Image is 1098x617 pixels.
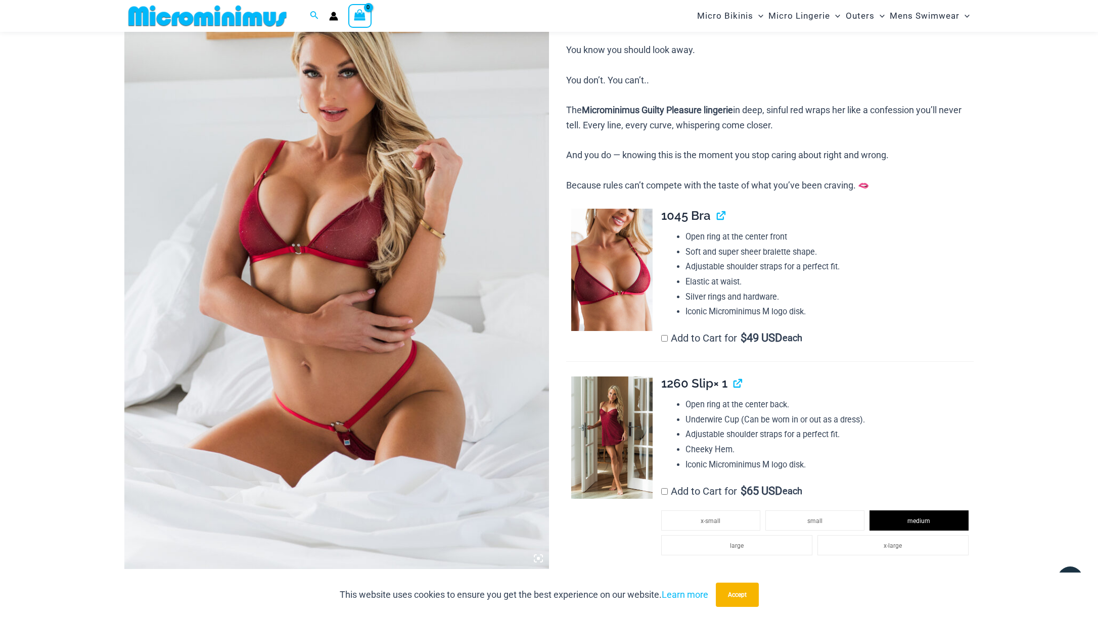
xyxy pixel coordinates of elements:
[741,333,782,343] span: 49 USD
[887,3,972,29] a: Mens SwimwearMenu ToggleMenu Toggle
[695,3,766,29] a: Micro BikinisMenu ToggleMenu Toggle
[875,3,885,29] span: Menu Toggle
[907,517,930,525] span: medium
[340,587,708,602] p: This website uses cookies to ensure you get the best experience on our website.
[685,259,974,274] li: Adjustable shoulder straps for a perfect fit.
[685,245,974,260] li: Soft and super sheer bralette shape.
[959,3,970,29] span: Menu Toggle
[766,3,843,29] a: Micro LingerieMenu ToggleMenu Toggle
[741,486,782,496] span: 65 USD
[846,3,875,29] span: Outers
[730,542,744,549] span: large
[765,510,864,531] li: small
[685,427,974,442] li: Adjustable shoulder straps for a perfect fit.
[870,510,969,531] li: medium
[741,485,747,497] span: $
[843,3,887,29] a: OutersMenu ToggleMenu Toggle
[661,488,668,495] input: Add to Cart for$65 USD each
[807,517,822,525] span: small
[685,412,974,428] li: Underwire Cup (Can be worn in or out as a dress).
[716,583,759,607] button: Accept
[662,589,708,600] a: Learn more
[701,517,720,525] span: x-small
[582,105,733,115] b: Microminimus Guilty Pleasure lingerie
[753,3,763,29] span: Menu Toggle
[566,13,974,193] p: It starts with a glance. You know you should look away. You don’t. You can’t.. The in deep, sinfu...
[661,332,803,344] label: Add to Cart for
[685,229,974,245] li: Open ring at the center front
[685,274,974,290] li: Elastic at waist.
[348,4,372,27] a: View Shopping Cart, empty
[310,10,319,22] a: Search icon link
[685,397,974,412] li: Open ring at the center back.
[830,3,840,29] span: Menu Toggle
[693,2,974,30] nav: Site Navigation
[685,304,974,319] li: Iconic Microminimus M logo disk.
[685,442,974,457] li: Cheeky Hem.
[685,457,974,472] li: Iconic Microminimus M logo disk.
[571,209,653,331] img: Guilty Pleasures Red 1045 Bra
[697,3,753,29] span: Micro Bikinis
[661,208,711,223] span: 1045 Bra
[571,376,653,499] img: Guilty Pleasures Red 1260 Slip
[768,3,830,29] span: Micro Lingerie
[661,485,803,497] label: Add to Cart for
[741,331,747,344] span: $
[685,290,974,305] li: Silver rings and hardware.
[661,376,713,391] span: 1260 Slip
[817,535,969,555] li: x-large
[661,510,760,531] li: x-small
[661,535,812,555] li: large
[884,542,902,549] span: x-large
[783,486,802,496] span: each
[783,333,802,343] span: each
[713,376,727,391] span: × 1
[329,12,338,21] a: Account icon link
[124,5,291,27] img: MM SHOP LOGO FLAT
[890,3,959,29] span: Mens Swimwear
[661,335,668,342] input: Add to Cart for$49 USD each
